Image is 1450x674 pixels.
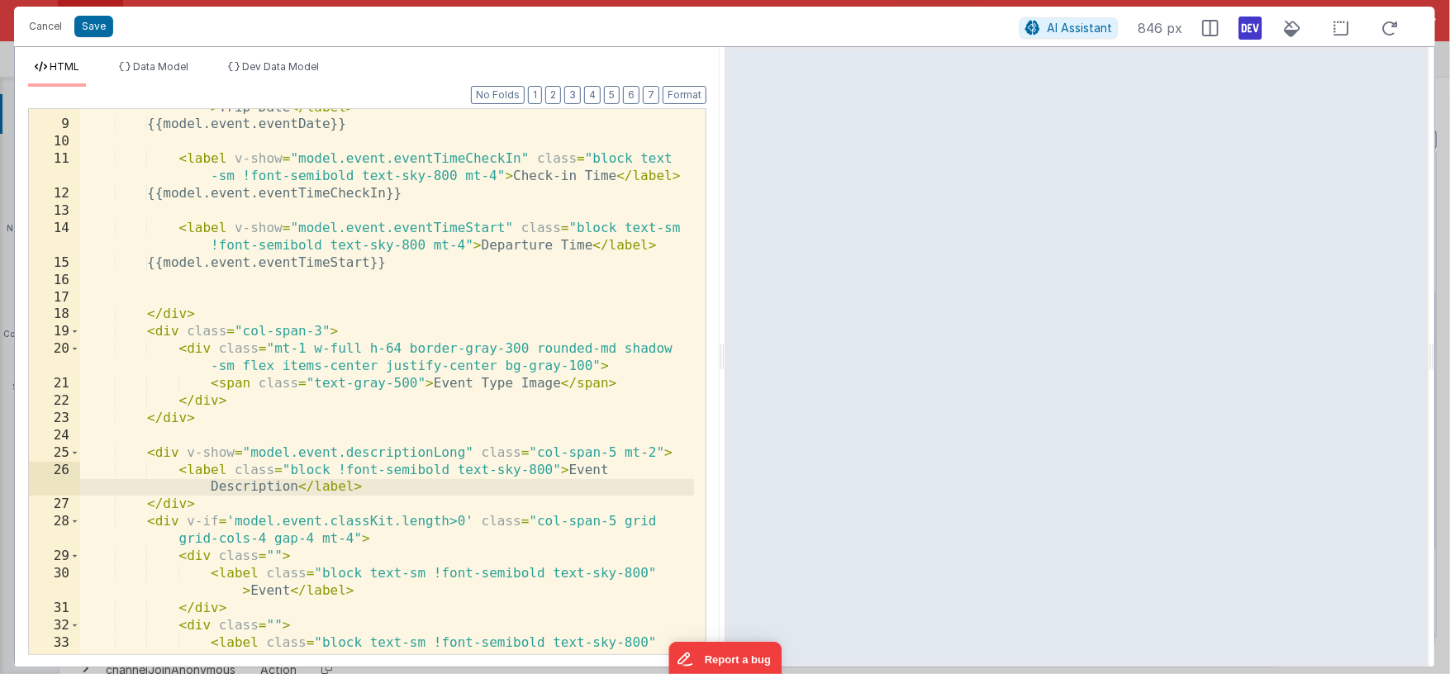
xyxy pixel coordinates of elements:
[29,444,80,462] div: 25
[29,272,80,289] div: 16
[564,86,581,104] button: 3
[29,289,80,306] div: 17
[50,60,79,73] span: HTML
[643,86,659,104] button: 7
[29,306,80,323] div: 18
[29,634,80,669] div: 33
[29,392,80,410] div: 22
[29,116,80,133] div: 9
[29,185,80,202] div: 12
[1020,17,1118,39] button: AI Assistant
[29,340,80,375] div: 20
[29,375,80,392] div: 21
[545,86,561,104] button: 2
[133,60,188,73] span: Data Model
[29,323,80,340] div: 19
[528,86,542,104] button: 1
[29,617,80,634] div: 32
[29,565,80,600] div: 30
[29,133,80,150] div: 10
[29,410,80,427] div: 23
[584,86,601,104] button: 4
[1138,18,1182,38] span: 846 px
[471,86,525,104] button: No Folds
[29,600,80,617] div: 31
[1047,21,1112,35] span: AI Assistant
[29,513,80,548] div: 28
[29,496,80,513] div: 27
[604,86,620,104] button: 5
[29,427,80,444] div: 24
[29,462,80,496] div: 26
[74,16,113,37] button: Save
[29,202,80,220] div: 13
[29,150,80,185] div: 11
[21,15,70,38] button: Cancel
[29,548,80,565] div: 29
[29,254,80,272] div: 15
[623,86,639,104] button: 6
[663,86,706,104] button: Format
[29,220,80,254] div: 14
[242,60,319,73] span: Dev Data Model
